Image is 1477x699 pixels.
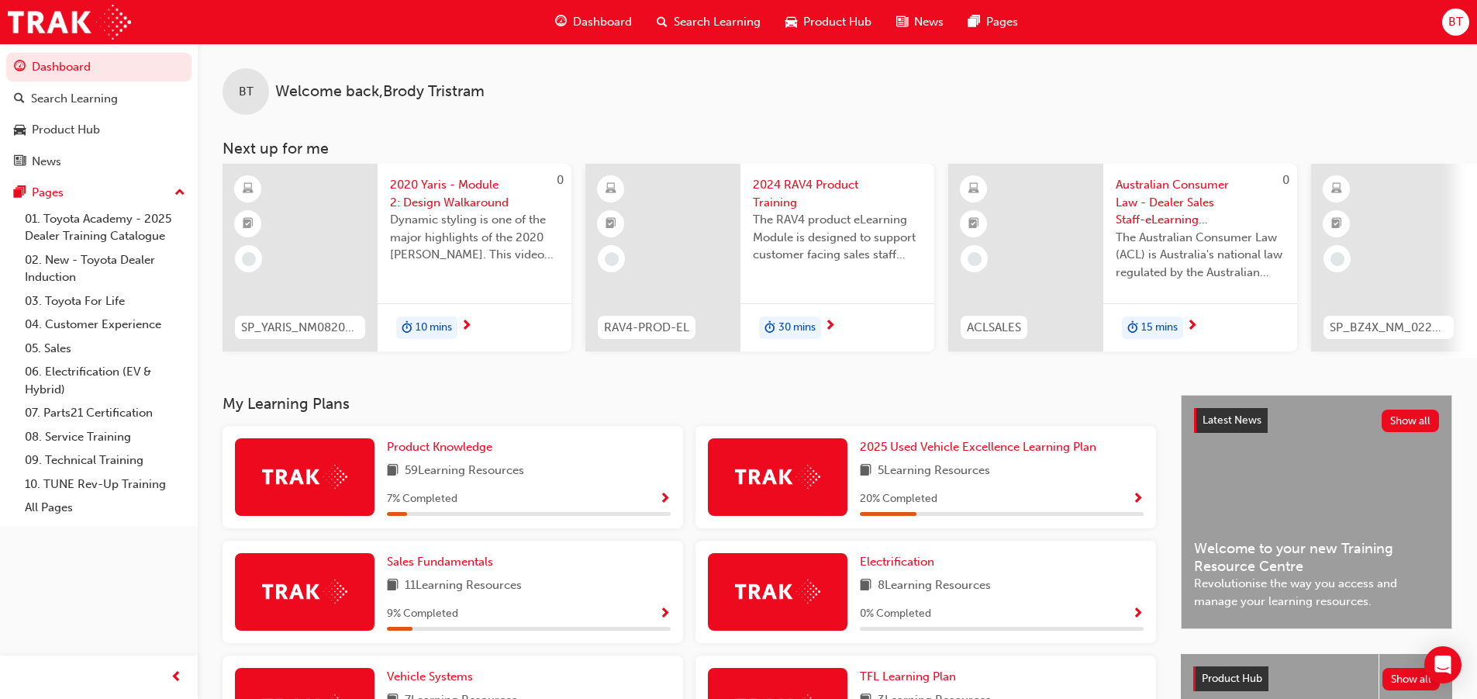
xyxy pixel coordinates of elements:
[405,462,524,481] span: 59 Learning Resources
[1132,604,1144,624] button: Show Progress
[735,580,820,604] img: Trak
[860,553,940,571] a: Electrification
[387,670,473,683] span: Vehicle Systems
[860,670,956,683] span: TFL Learning Plan
[605,252,619,266] span: learningRecordVerb_NONE-icon
[860,490,937,508] span: 20 % Completed
[896,12,908,32] span: news-icon
[1331,179,1342,199] span: learningResourceType_ELEARNING-icon
[19,248,192,289] a: 02. New - Toyota Dealer Induction
[19,289,192,313] a: 03. Toyota For Life
[31,90,118,108] div: Search Learning
[1132,607,1144,621] span: Show Progress
[1202,672,1262,685] span: Product Hub
[19,425,192,449] a: 08. Service Training
[14,186,26,200] span: pages-icon
[387,555,493,569] span: Sales Fundamentals
[6,116,192,144] a: Product Hub
[402,318,412,338] span: duration-icon
[860,576,871,596] span: book-icon
[387,553,499,571] a: Sales Fundamentals
[557,173,564,187] span: 0
[243,179,254,199] span: learningResourceType_ELEARNING-icon
[1186,320,1198,334] span: next-icon
[1127,318,1138,338] span: duration-icon
[6,147,192,176] a: News
[968,179,979,199] span: learningResourceType_ELEARNING-icon
[32,153,61,171] div: News
[674,13,761,31] span: Search Learning
[223,395,1156,413] h3: My Learning Plans
[275,83,485,101] span: Welcome back , Brody Tristram
[19,313,192,337] a: 04. Customer Experience
[860,440,1096,454] span: 2025 Used Vehicle Excellence Learning Plan
[171,668,182,687] span: prev-icon
[32,184,64,202] div: Pages
[241,319,359,337] span: SP_YARIS_NM0820_EL_02
[606,214,616,234] span: booktick-icon
[19,401,192,425] a: 07. Parts21 Certification
[6,53,192,81] a: Dashboard
[986,13,1018,31] span: Pages
[659,607,671,621] span: Show Progress
[243,214,254,234] span: booktick-icon
[1424,646,1461,683] div: Open Intercom Messenger
[19,337,192,361] a: 05. Sales
[604,319,689,337] span: RAV4-PROD-EL
[239,83,254,101] span: BT
[262,465,347,489] img: Trak
[405,576,522,596] span: 11 Learning Resources
[387,605,458,623] span: 9 % Completed
[174,183,185,203] span: up-icon
[1193,666,1440,691] a: Product HubShow all
[764,318,775,338] span: duration-icon
[1132,493,1144,507] span: Show Progress
[262,580,347,604] img: Trak
[860,605,931,623] span: 0 % Completed
[1116,229,1285,282] span: The Australian Consumer Law (ACL) is Australia's national law regulated by the Australian Competi...
[14,92,25,106] span: search-icon
[198,140,1477,157] h3: Next up for me
[6,178,192,207] button: Pages
[19,207,192,248] a: 01. Toyota Academy - 2025 Dealer Training Catalogue
[416,319,452,337] span: 10 mins
[14,61,26,74] span: guage-icon
[1330,319,1448,337] span: SP_BZ4X_NM_0224_EL01
[606,179,616,199] span: learningResourceType_ELEARNING-icon
[1382,410,1440,432] button: Show all
[585,164,934,351] a: RAV4-PROD-EL2024 RAV4 Product TrainingThe RAV4 product eLearning Module is designed to support cu...
[753,176,922,211] span: 2024 RAV4 Product Training
[387,576,399,596] span: book-icon
[555,12,567,32] span: guage-icon
[1132,490,1144,509] button: Show Progress
[387,438,499,456] a: Product Knowledge
[1330,252,1344,266] span: learningRecordVerb_NONE-icon
[878,576,991,596] span: 8 Learning Resources
[659,604,671,624] button: Show Progress
[948,164,1297,351] a: 0ACLSALESAustralian Consumer Law - Dealer Sales Staff-eLearning moduleThe Australian Consumer Law...
[657,12,668,32] span: search-icon
[14,123,26,137] span: car-icon
[8,5,131,40] img: Trak
[387,440,492,454] span: Product Knowledge
[390,211,559,264] span: Dynamic styling is one of the major highlights of the 2020 [PERSON_NAME]. This video gives an in-...
[659,493,671,507] span: Show Progress
[1442,9,1469,36] button: BT
[19,472,192,497] a: 10. TUNE Rev-Up Training
[860,462,871,481] span: book-icon
[387,490,457,508] span: 7 % Completed
[461,320,472,334] span: next-icon
[884,6,956,38] a: news-iconNews
[14,155,26,169] span: news-icon
[1382,668,1441,690] button: Show all
[803,13,871,31] span: Product Hub
[543,6,644,38] a: guage-iconDashboard
[573,13,632,31] span: Dashboard
[1181,395,1452,629] a: Latest NewsShow allWelcome to your new Training Resource CentreRevolutionise the way you access a...
[644,6,773,38] a: search-iconSearch Learning
[968,12,980,32] span: pages-icon
[32,121,100,139] div: Product Hub
[387,668,479,686] a: Vehicle Systems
